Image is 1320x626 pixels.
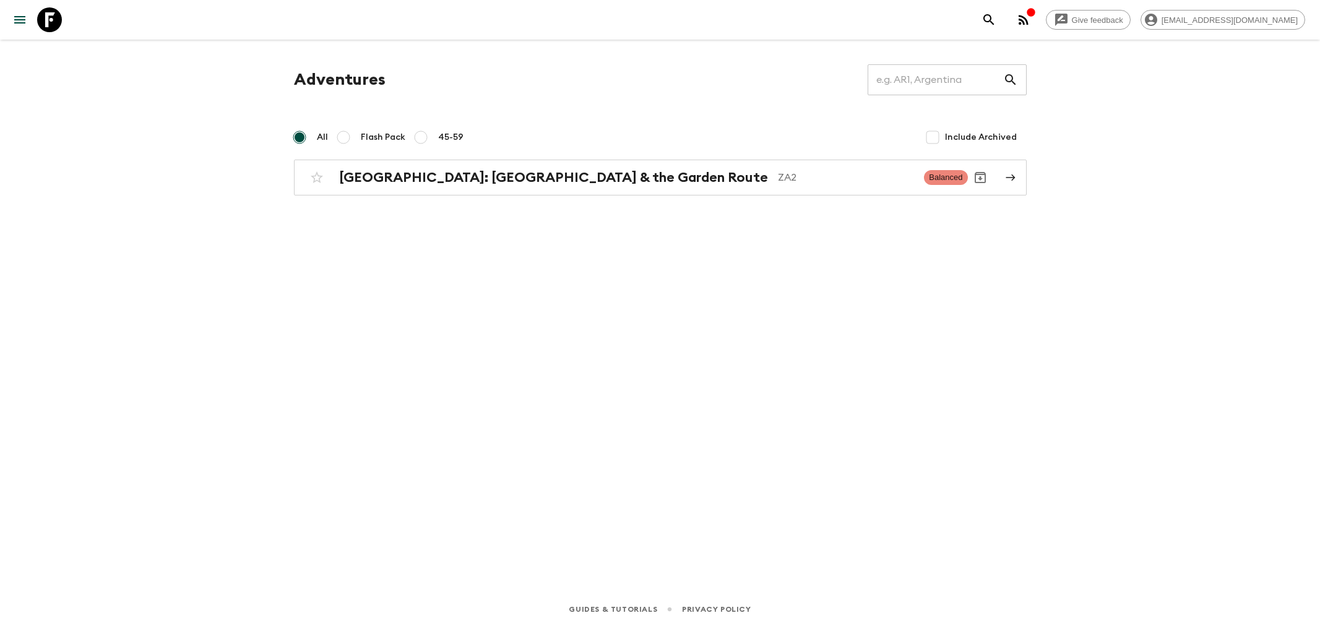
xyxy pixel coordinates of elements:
[339,169,768,186] h2: [GEOGRAPHIC_DATA]: [GEOGRAPHIC_DATA] & the Garden Route
[569,602,657,616] a: Guides & Tutorials
[7,7,32,32] button: menu
[1155,15,1305,25] span: [EMAIL_ADDRESS][DOMAIN_NAME]
[778,170,915,185] p: ZA2
[1141,10,1305,30] div: [EMAIL_ADDRESS][DOMAIN_NAME]
[294,67,386,92] h1: Adventures
[682,602,751,616] a: Privacy Policy
[924,170,967,185] span: Balanced
[317,131,328,144] span: All
[968,165,993,190] button: Archive
[868,62,1003,97] input: e.g. AR1, Argentina
[438,131,464,144] span: 45-59
[1065,15,1130,25] span: Give feedback
[294,160,1027,195] a: [GEOGRAPHIC_DATA]: [GEOGRAPHIC_DATA] & the Garden RouteZA2BalancedArchive
[945,131,1017,144] span: Include Archived
[1046,10,1131,30] a: Give feedback
[977,7,1001,32] button: search adventures
[361,131,405,144] span: Flash Pack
